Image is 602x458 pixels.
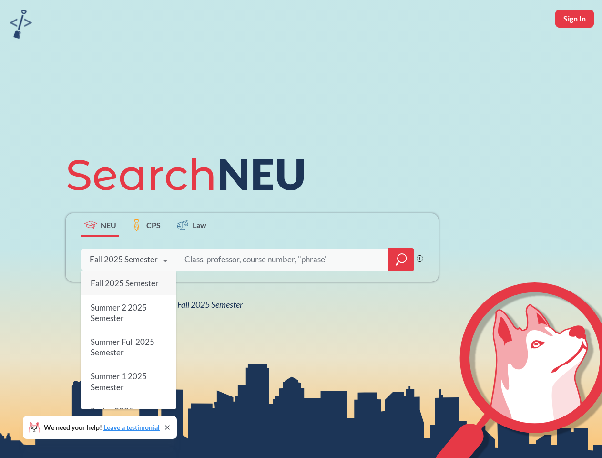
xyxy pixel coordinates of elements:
span: Summer 1 2025 Semester [91,372,147,392]
span: Spring 2025 Semester [91,406,133,427]
span: CPS [146,219,161,230]
span: Summer 2 2025 Semester [91,302,147,323]
span: We need your help! [44,424,160,431]
a: sandbox logo [10,10,32,42]
div: magnifying glass [388,248,414,271]
span: Fall 2025 Semester [91,278,159,288]
button: Sign In [555,10,594,28]
span: NEU [101,219,116,230]
span: Law [193,219,206,230]
div: Fall 2025 Semester [90,254,158,265]
input: Class, professor, course number, "phrase" [184,250,382,270]
img: sandbox logo [10,10,32,39]
span: NEU Fall 2025 Semester [159,299,243,310]
span: Summer Full 2025 Semester [91,337,154,357]
svg: magnifying glass [396,253,407,266]
a: Leave a testimonial [103,423,160,431]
